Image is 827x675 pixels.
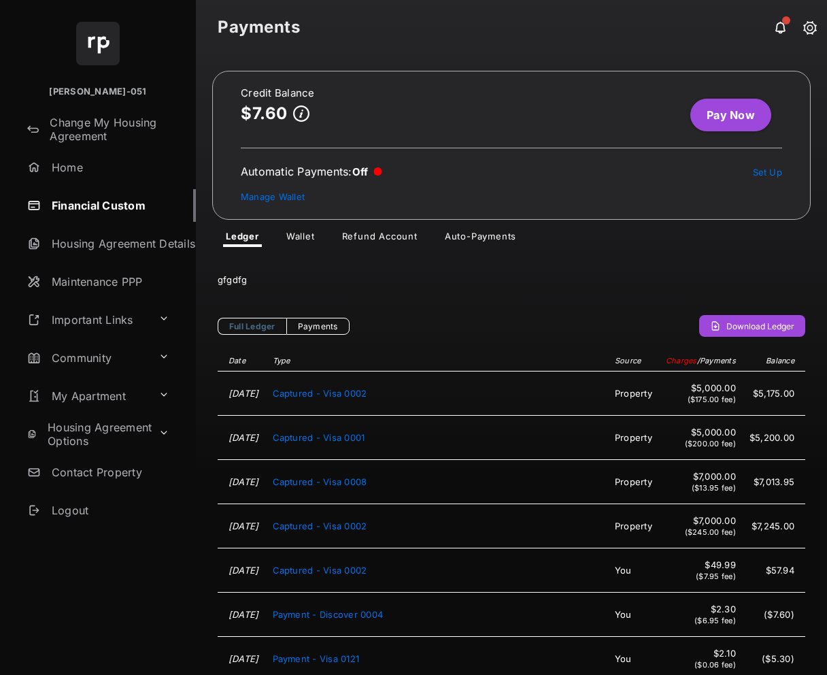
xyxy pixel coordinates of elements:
[266,350,608,372] th: Type
[229,432,259,443] time: [DATE]
[743,416,805,460] td: $5,200.00
[273,432,365,443] span: Captured - Visa 0001
[286,318,350,335] a: Payments
[22,456,196,489] a: Contact Property
[608,593,659,637] td: You
[22,380,153,412] a: My Apartment
[743,460,805,504] td: $7,013.95
[666,427,736,438] span: $5,000.00
[688,395,736,404] span: ($175.00 fee)
[22,494,196,527] a: Logout
[692,483,736,493] span: ($13.95 fee)
[76,22,120,65] img: svg+xml;base64,PHN2ZyB4bWxucz0iaHR0cDovL3d3dy53My5vcmcvMjAwMC9zdmciIHdpZHRoPSI2NCIgaGVpZ2h0PSI2NC...
[229,521,259,531] time: [DATE]
[608,504,659,548] td: Property
[694,660,736,670] span: ($0.06 fee)
[608,548,659,593] td: You
[229,565,259,576] time: [DATE]
[273,609,384,620] span: Payment - Discover 0004
[743,548,805,593] td: $57.94
[241,191,305,202] a: Manage Wallet
[229,653,259,664] time: [DATE]
[273,476,367,487] span: Captured - Visa 0008
[743,593,805,637] td: ($7.60)
[22,151,196,184] a: Home
[241,165,382,178] div: Automatic Payments :
[273,388,367,399] span: Captured - Visa 0002
[666,382,736,393] span: $5,000.00
[699,315,805,337] button: Download Ledger
[218,263,805,296] div: gfgdfg
[685,439,736,448] span: ($200.00 fee)
[22,303,153,336] a: Important Links
[229,609,259,620] time: [DATE]
[218,19,300,35] strong: Payments
[743,372,805,416] td: $5,175.00
[743,350,805,372] th: Balance
[608,350,659,372] th: Source
[753,167,783,178] a: Set Up
[49,85,146,99] p: [PERSON_NAME]-051
[666,604,736,614] span: $2.30
[685,527,736,537] span: ($245.00 fee)
[666,356,697,365] span: Charges
[218,318,286,335] a: Full Ledger
[218,350,266,372] th: Date
[666,648,736,659] span: $2.10
[22,189,196,222] a: Financial Custom
[215,231,270,247] a: Ledger
[608,460,659,504] td: Property
[22,418,153,450] a: Housing Agreement Options
[241,104,288,122] p: $7.60
[22,227,196,260] a: Housing Agreement Details
[229,476,259,487] time: [DATE]
[694,616,736,625] span: ($6.95 fee)
[241,88,315,99] h2: Credit Balance
[22,265,196,298] a: Maintenance PPP
[273,565,367,576] span: Captured - Visa 0002
[22,113,196,146] a: Change My Housing Agreement
[229,388,259,399] time: [DATE]
[608,416,659,460] td: Property
[273,653,360,664] span: Payment - Visa 0121
[666,515,736,526] span: $7,000.00
[352,165,369,178] span: Off
[273,521,367,531] span: Captured - Visa 0002
[331,231,428,247] a: Refund Account
[608,372,659,416] td: Property
[696,572,736,581] span: ($7.95 fee)
[743,504,805,548] td: $7,245.00
[697,356,736,365] span: / Payments
[666,471,736,482] span: $7,000.00
[726,321,794,331] span: Download Ledger
[22,342,153,374] a: Community
[666,559,736,570] span: $49.99
[275,231,326,247] a: Wallet
[434,231,527,247] a: Auto-Payments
